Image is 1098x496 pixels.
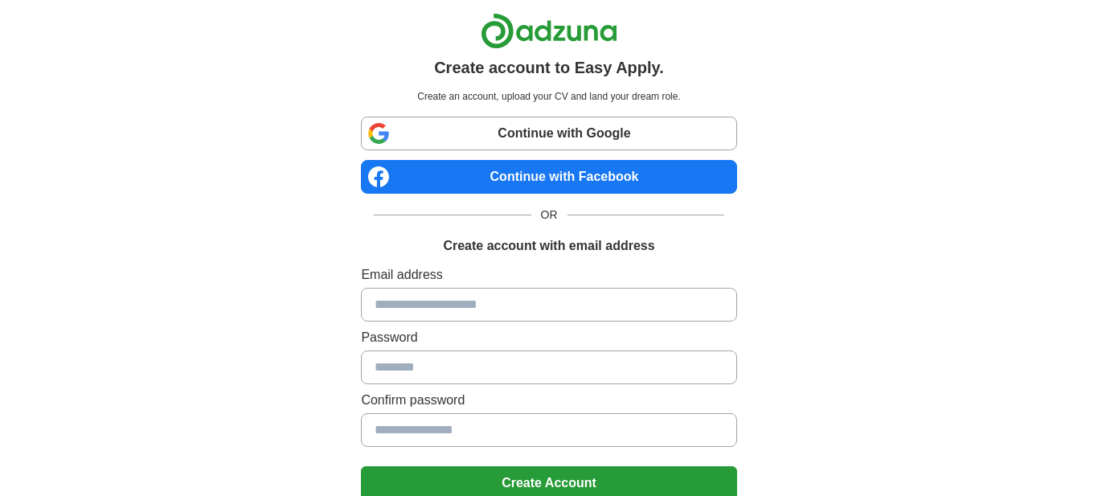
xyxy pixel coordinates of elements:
[361,391,736,410] label: Confirm password
[531,207,567,223] span: OR
[443,236,654,256] h1: Create account with email address
[361,160,736,194] a: Continue with Facebook
[434,55,664,80] h1: Create account to Easy Apply.
[481,13,617,49] img: Adzuna logo
[364,89,733,104] p: Create an account, upload your CV and land your dream role.
[361,328,736,347] label: Password
[361,117,736,150] a: Continue with Google
[361,265,736,285] label: Email address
